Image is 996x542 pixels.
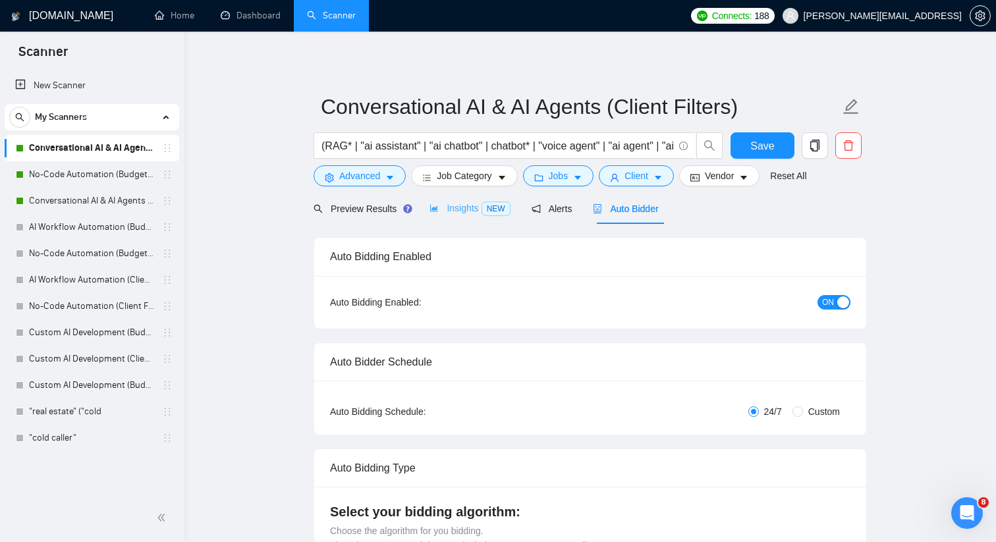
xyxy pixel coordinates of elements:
span: 24/7 [759,404,787,419]
span: caret-down [739,173,748,182]
span: Advanced [339,169,380,183]
span: caret-down [497,173,507,182]
span: holder [162,248,173,259]
span: NEW [482,202,511,216]
span: holder [162,301,173,312]
span: bars [422,173,431,182]
a: Reset All [770,169,806,183]
span: user [610,173,619,182]
div: Auto Bidding Type [330,449,850,487]
a: Conversational AI & AI Agents (Client Filters) [29,135,154,161]
li: My Scanners [5,104,179,451]
span: copy [802,140,827,151]
span: holder [162,380,173,391]
img: logo [11,6,20,27]
a: AI Workflow Automation (Budget Filters) [29,214,154,240]
span: Client [624,169,648,183]
input: Scanner name... [321,90,840,123]
span: holder [162,433,173,443]
span: Custom [803,404,845,419]
span: notification [532,204,541,213]
span: search [10,113,30,122]
h4: Select your bidding algorithm: [330,502,850,521]
span: ON [822,295,834,310]
span: setting [970,11,990,21]
span: holder [162,354,173,364]
img: upwork-logo.png [697,11,707,21]
a: Custom AI Development (Budget Filter) [29,319,154,346]
span: Preview Results [314,203,408,214]
span: holder [162,222,173,232]
a: Custom AI Development (Budget Filters) [29,372,154,398]
span: My Scanners [35,104,87,130]
a: searchScanner [307,10,356,21]
span: 8 [978,497,989,508]
span: search [314,204,323,213]
button: folderJobscaret-down [523,165,594,186]
iframe: Intercom live chat [951,497,983,529]
span: caret-down [573,173,582,182]
span: Auto Bidder [593,203,658,214]
button: settingAdvancedcaret-down [314,165,406,186]
input: Search Freelance Jobs... [321,138,673,154]
span: user [786,11,795,20]
span: double-left [157,511,170,524]
span: Connects: [712,9,752,23]
a: setting [970,11,991,21]
span: folder [534,173,543,182]
a: homeHome [155,10,194,21]
button: search [9,107,30,128]
span: edit [843,98,860,115]
span: Vendor [705,169,734,183]
span: delete [836,140,861,151]
div: Auto Bidding Schedule: [330,404,503,419]
span: holder [162,196,173,206]
span: setting [325,173,334,182]
button: Save [731,132,794,159]
span: search [697,140,722,151]
a: Conversational AI & AI Agents (Budget Filters) [29,188,154,214]
button: barsJob Categorycaret-down [411,165,517,186]
button: search [696,132,723,159]
span: caret-down [653,173,663,182]
button: idcardVendorcaret-down [679,165,760,186]
span: caret-down [385,173,395,182]
div: Auto Bidder Schedule [330,343,850,381]
div: Auto Bidding Enabled: [330,295,503,310]
a: Custom AI Development (Client Filters) [29,346,154,372]
span: Alerts [532,203,572,214]
a: No-Code Automation (Budget Filters) [29,240,154,267]
span: Jobs [549,169,568,183]
span: Job Category [437,169,491,183]
span: Insights [429,203,510,213]
span: robot [593,204,602,213]
a: "cold caller" [29,425,154,451]
button: copy [802,132,828,159]
a: No-Code Automation (Budget Filters W4, Aug) [29,161,154,188]
span: idcard [690,173,700,182]
div: Auto Bidding Enabled [330,238,850,275]
span: holder [162,143,173,153]
span: holder [162,406,173,417]
a: AI Workflow Automation (Client Filters) [29,267,154,293]
div: Tooltip anchor [402,203,414,215]
span: Scanner [8,42,78,70]
a: No-Code Automation (Client Filters) [29,293,154,319]
a: dashboardDashboard [221,10,281,21]
span: info-circle [679,142,688,150]
span: Save [750,138,774,154]
button: userClientcaret-down [599,165,674,186]
a: "real estate" ("cold [29,398,154,425]
a: New Scanner [15,72,169,99]
span: holder [162,275,173,285]
span: holder [162,169,173,180]
button: setting [970,5,991,26]
li: New Scanner [5,72,179,99]
span: 188 [754,9,769,23]
span: area-chart [429,203,439,213]
button: delete [835,132,862,159]
span: holder [162,327,173,338]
